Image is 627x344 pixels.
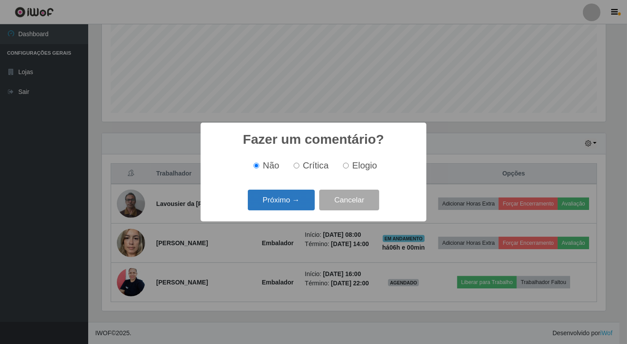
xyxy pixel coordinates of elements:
[352,161,377,170] span: Elogio
[254,163,259,168] input: Não
[319,190,379,210] button: Cancelar
[243,131,384,147] h2: Fazer um comentário?
[248,190,315,210] button: Próximo →
[263,161,279,170] span: Não
[294,163,299,168] input: Crítica
[343,163,349,168] input: Elogio
[303,161,329,170] span: Crítica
